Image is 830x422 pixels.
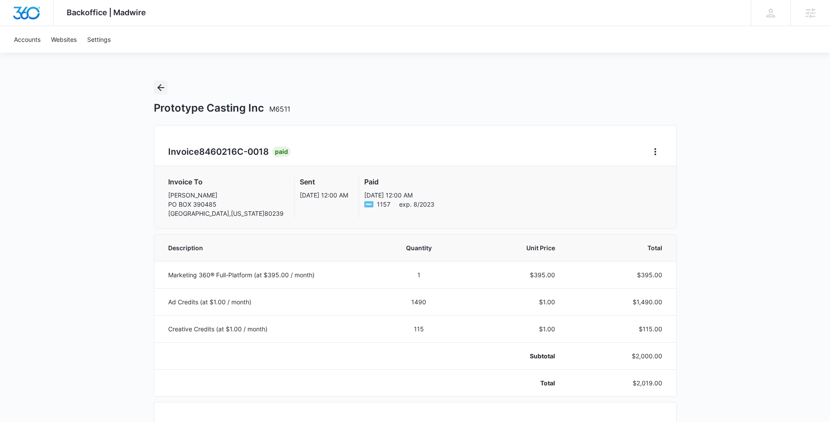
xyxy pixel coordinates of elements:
[476,297,555,306] p: $1.00
[154,102,290,115] h1: Prototype Casting Inc
[168,297,362,306] p: Ad Credits (at $1.00 / month)
[46,26,82,53] a: Websites
[9,26,46,53] a: Accounts
[154,81,168,95] button: Back
[576,297,662,306] p: $1,490.00
[168,270,362,279] p: Marketing 360® Full-Platform (at $395.00 / month)
[269,105,290,113] span: M6511
[168,324,362,334] p: Creative Credits (at $1.00 / month)
[82,26,116,53] a: Settings
[476,324,555,334] p: $1.00
[168,145,272,158] h2: Invoice
[648,145,662,159] button: Home
[168,191,284,218] p: [PERSON_NAME] PO BOX 390485 [GEOGRAPHIC_DATA] , [US_STATE] 80239
[476,351,555,361] p: Subtotal
[272,146,291,157] div: Paid
[576,243,662,252] span: Total
[300,191,348,200] p: [DATE] 12:00 AM
[372,288,466,315] td: 1490
[372,315,466,342] td: 115
[168,243,362,252] span: Description
[476,378,555,388] p: Total
[377,200,390,209] span: American Express ending with
[576,324,662,334] p: $115.00
[476,243,555,252] span: Unit Price
[576,270,662,279] p: $395.00
[576,351,662,361] p: $2,000.00
[364,177,434,187] h3: Paid
[576,378,662,388] p: $2,019.00
[168,177,284,187] h3: Invoice To
[364,191,434,200] p: [DATE] 12:00 AM
[372,261,466,288] td: 1
[67,8,146,17] span: Backoffice | Madwire
[476,270,555,279] p: $395.00
[399,200,434,209] span: exp. 8/2023
[199,146,269,157] span: 8460216C-0018
[383,243,455,252] span: Quantity
[300,177,348,187] h3: Sent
